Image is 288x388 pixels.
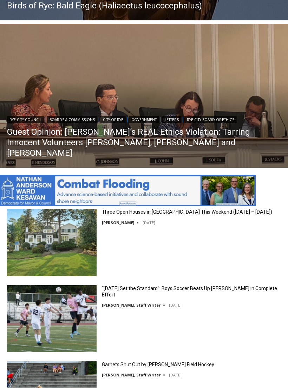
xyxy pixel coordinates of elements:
[74,20,102,59] div: Two by Two Animal Haven & The Nature Company: The Wild World of Animals
[47,116,97,123] a: Boards & Commissions
[6,71,93,87] h4: [PERSON_NAME] Read Sanctuary Fall Fest: [DATE]
[129,116,159,123] a: Government
[143,220,155,225] time: [DATE]
[7,116,44,123] a: Rye City Council
[7,127,281,158] a: Guest Opinion: [PERSON_NAME]’s REAL Ethics Violation: Tarring Innocent Volunteers [PERSON_NAME], ...
[102,361,214,368] a: Garnets Shut Out by [PERSON_NAME] Field Hockey
[79,61,80,68] div: /
[7,209,97,276] img: Three Open Houses in Rye This Weekend (October 11 – 12)
[7,285,97,352] img: “Today Set the Standard”: Boys Soccer Beats Up Pelham in Complete Effort
[102,209,272,215] a: Three Open Houses in [GEOGRAPHIC_DATA] This Weekend ([DATE] – [DATE])
[74,61,77,68] div: 6
[102,220,134,225] a: [PERSON_NAME]
[100,116,126,123] a: City of Rye
[7,115,281,123] div: | | | | |
[162,116,181,123] a: Letters
[184,116,237,123] a: Rye City Board of Ethics
[82,61,85,68] div: 6
[0,70,105,87] a: [PERSON_NAME] Read Sanctuary Fall Fest: [DATE]
[169,302,182,308] time: [DATE]
[7,0,202,11] a: Birds of Rye: Bald Eagle (Haliaeetus leucocephalus)
[169,372,182,377] time: [DATE]
[102,302,161,308] a: [PERSON_NAME], Staff Writer
[102,285,281,298] a: “[DATE] Set the Standard”: Boys Soccer Beats Up [PERSON_NAME] in Complete Effort
[102,372,161,377] a: [PERSON_NAME], Staff Writer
